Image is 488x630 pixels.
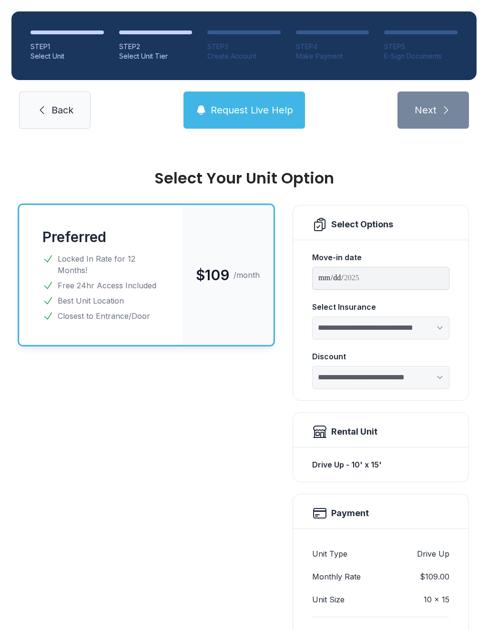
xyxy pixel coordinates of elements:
[420,571,449,582] dd: $109.00
[312,316,449,339] select: Select Insurance
[312,351,449,362] div: Discount
[384,42,457,51] div: STEP 5
[296,42,369,51] div: STEP 4
[312,455,449,474] div: Drive Up - 10' x 15'
[331,425,377,438] div: Rental Unit
[234,269,260,281] span: /month
[30,51,104,61] div: Select Unit
[51,103,73,117] span: Back
[119,51,193,61] div: Select Unit Tier
[119,42,193,51] div: STEP 2
[58,310,150,322] span: Closest to Entrance/Door
[312,594,345,605] dt: Unit Size
[415,103,437,117] span: Next
[58,280,156,291] span: Free 24hr Access Included
[19,171,469,186] div: Select Your Unit Option
[384,51,457,61] div: E-Sign Documents
[312,267,449,290] input: Move-in date
[312,301,449,313] div: Select Insurance
[312,252,449,263] div: Move-in date
[30,42,104,51] div: STEP 1
[58,295,124,306] span: Best Unit Location
[312,571,361,582] dt: Monthly Rate
[42,228,106,245] span: Preferred
[424,594,449,605] dd: 10 x 15
[58,253,160,276] span: Locked In Rate for 12 Months!
[211,103,293,117] span: Request Live Help
[207,42,281,51] div: STEP 3
[196,266,230,284] span: $109
[296,51,369,61] div: Make Payment
[331,218,393,231] div: Select Options
[312,366,449,389] select: Discount
[312,548,347,559] dt: Unit Type
[417,548,449,559] dd: Drive Up
[331,507,369,520] h2: Payment
[207,51,281,61] div: Create Account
